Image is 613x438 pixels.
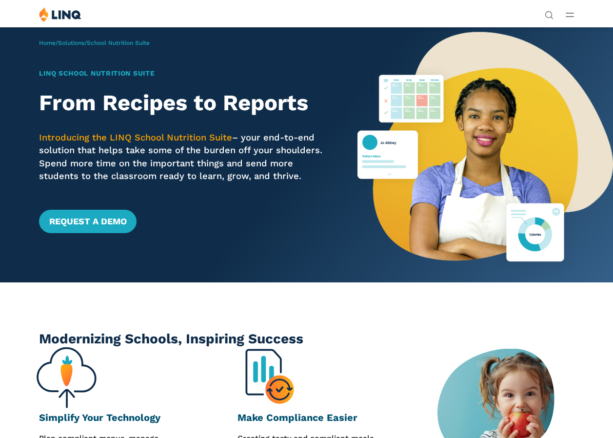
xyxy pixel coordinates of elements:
a: Solutions [58,40,84,46]
img: LINQ | K‑12 Software [39,7,81,22]
h1: LINQ School Nutrition Suite [39,68,332,79]
span: Introducing the LINQ School Nutrition Suite [39,132,232,142]
button: Open Search Bar [545,10,554,19]
p: – your end-to-end solution that helps take some of the burden off your shoulders. Spend more time... [39,131,332,182]
span: / / [39,40,150,46]
span: School Nutrition Suite [87,40,150,46]
img: Nutrition Suite Launch [357,27,613,282]
nav: Utility Navigation [545,7,554,19]
button: Open Main Menu [566,9,574,20]
a: Home [39,40,56,46]
h2: From Recipes to Reports [39,90,332,116]
h3: Make Compliance Easier [237,412,376,424]
h2: Modernizing Schools, Inspiring Success [39,329,573,349]
h3: Simplify Your Technology [39,412,177,424]
a: Request a Demo [39,210,136,233]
